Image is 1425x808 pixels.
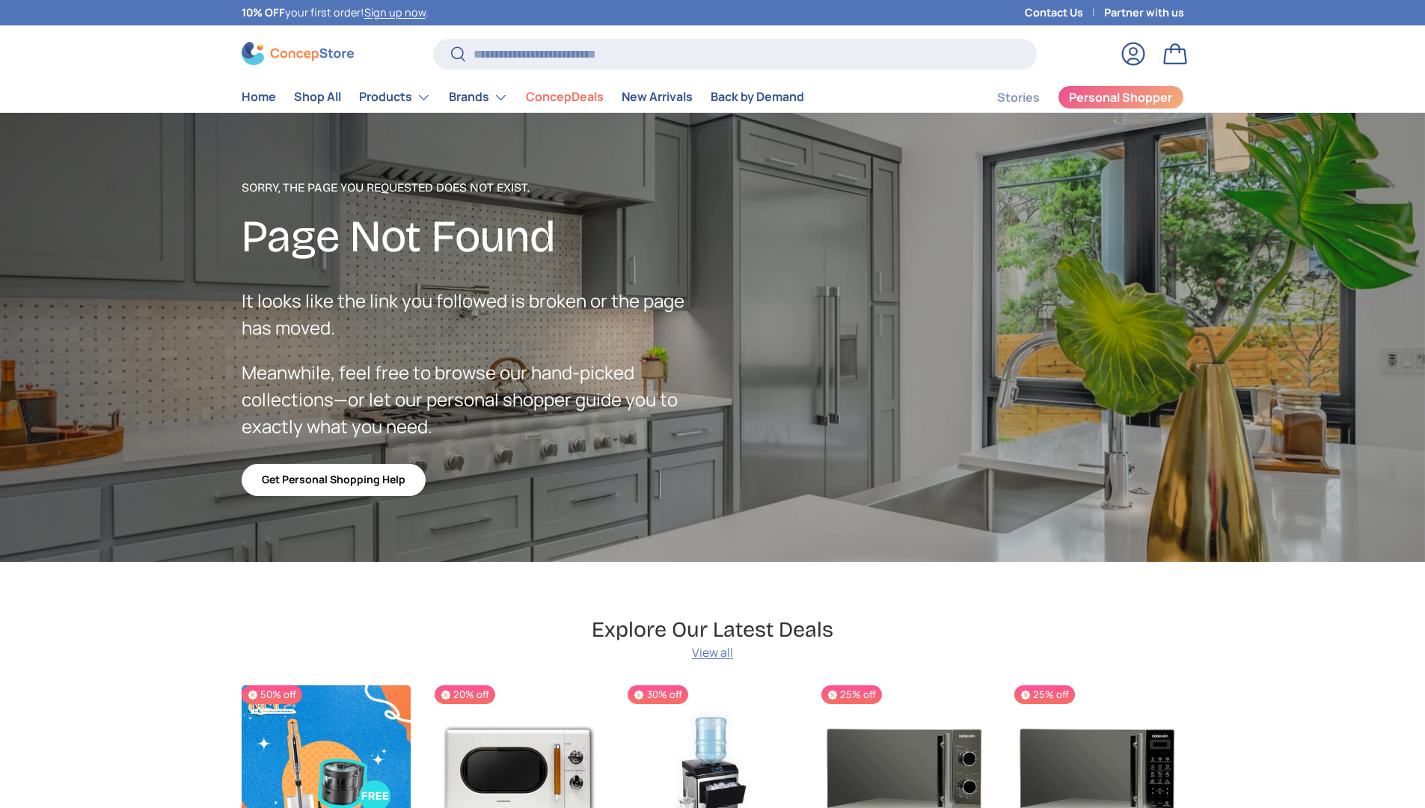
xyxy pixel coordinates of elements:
summary: Products [350,82,440,112]
p: Sorry, the page you requested does not exist. [242,179,713,197]
a: Personal Shopper [1058,85,1184,109]
a: Sign up now [364,5,426,19]
a: Contact Us [1025,4,1104,21]
a: Partner with us [1104,4,1184,21]
p: Meanwhile, feel free to browse our hand-picked collections—or let our personal shopper guide you ... [242,359,713,440]
img: ConcepStore [242,42,354,65]
a: Stories [997,83,1040,112]
h2: Page Not Found [242,209,713,265]
a: View all [692,643,733,661]
span: 25% off [1014,685,1075,704]
span: 25% off [821,685,882,704]
span: 20% off [435,685,495,704]
h2: Explore Our Latest Deals [592,616,833,643]
a: Back by Demand [711,82,804,111]
a: Brands [449,82,508,112]
summary: Brands [440,82,517,112]
a: ConcepDeals [526,82,604,111]
nav: Secondary [961,82,1184,112]
strong: 10% OFF [242,5,285,19]
span: 30% off [628,685,687,704]
p: your first order! . [242,4,429,21]
a: New Arrivals [622,82,693,111]
p: It looks like the link you followed is broken or the page has moved. [242,287,713,341]
a: Shop All [294,82,341,111]
nav: Primary [242,82,804,112]
a: Products [359,82,431,112]
a: Get Personal Shopping Help [242,464,426,496]
span: 50% off [242,685,302,704]
span: Personal Shopper [1069,91,1172,103]
a: Home [242,82,276,111]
